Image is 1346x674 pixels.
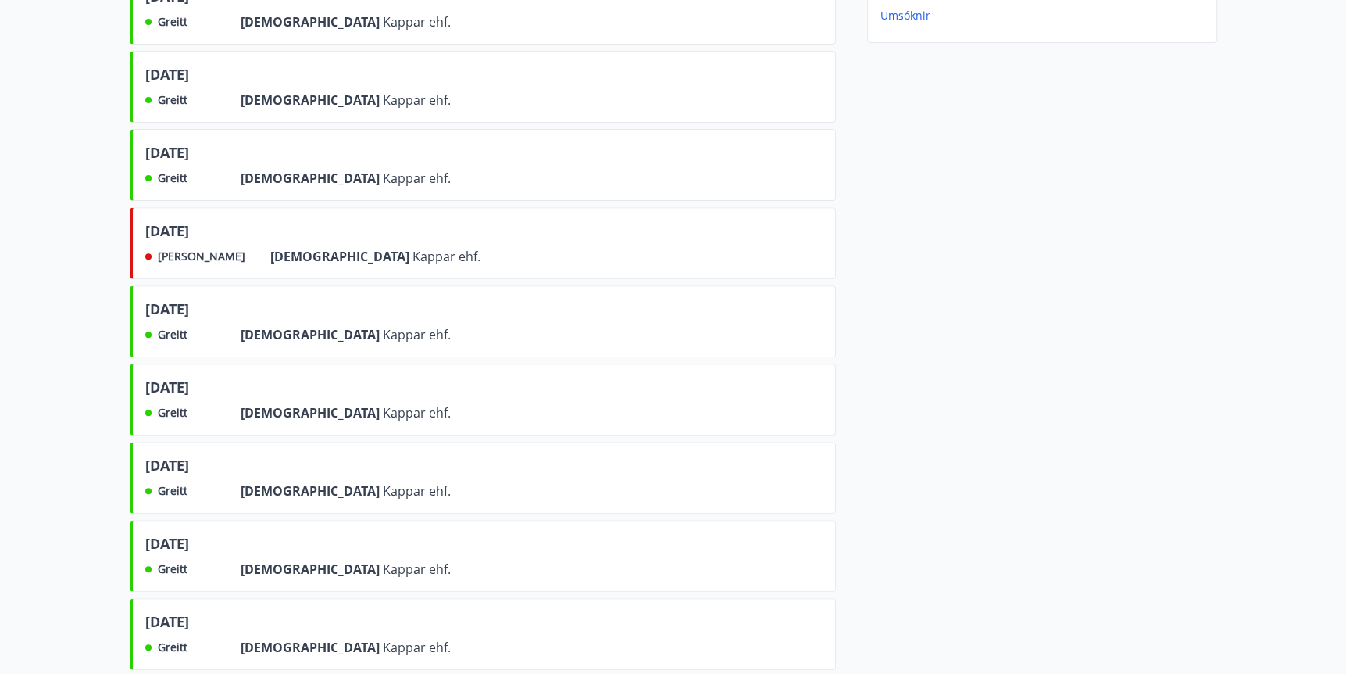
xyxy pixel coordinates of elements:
span: [DEMOGRAPHIC_DATA] [241,404,383,421]
span: [DEMOGRAPHIC_DATA] [241,561,383,578]
span: Kappar ehf. [383,91,451,109]
span: [DATE] [145,533,189,560]
span: [DEMOGRAPHIC_DATA] [241,170,383,187]
span: Greitt [158,640,187,655]
span: [PERSON_NAME] [158,249,245,264]
span: [DATE] [145,611,189,638]
span: Kappar ehf. [383,326,451,343]
span: Kappar ehf. [383,482,451,500]
span: Kappar ehf. [383,404,451,421]
span: Kappar ehf. [383,561,451,578]
span: Greitt [158,170,187,186]
span: [DEMOGRAPHIC_DATA] [241,326,383,343]
span: [DATE] [145,455,189,482]
span: [DEMOGRAPHIC_DATA] [241,91,383,109]
span: [DATE] [145,377,189,403]
span: Greitt [158,327,187,342]
span: Kappar ehf. [383,170,451,187]
span: [DEMOGRAPHIC_DATA] [241,639,383,656]
span: Greitt [158,14,187,30]
span: [DEMOGRAPHIC_DATA] [241,482,383,500]
span: [DATE] [145,299,189,325]
span: [DATE] [145,220,189,247]
span: Greitt [158,561,187,577]
span: [DATE] [145,64,189,91]
span: [DEMOGRAPHIC_DATA] [270,248,412,265]
span: Greitt [158,405,187,421]
p: Umsóknir [880,8,1210,23]
span: Greitt [158,92,187,108]
span: [DATE] [145,142,189,169]
span: Kappar ehf. [383,13,451,30]
span: Kappar ehf. [383,639,451,656]
span: Greitt [158,483,187,499]
span: Kappar ehf. [412,248,480,265]
span: [DEMOGRAPHIC_DATA] [241,13,383,30]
